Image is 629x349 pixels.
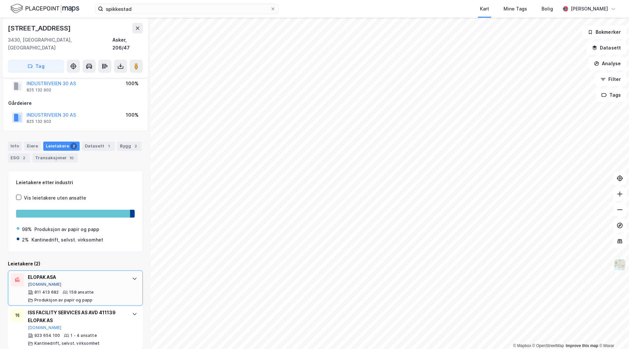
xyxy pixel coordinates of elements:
[70,333,97,338] div: 1 - 4 ansatte
[117,142,142,151] div: Bygg
[69,290,94,295] div: 158 ansatte
[24,194,86,202] div: Vis leietakere uten ansatte
[34,290,59,295] div: 811 413 682
[34,298,92,303] div: Produksjon av papir og papp
[8,23,72,33] div: [STREET_ADDRESS]
[28,282,62,287] button: [DOMAIN_NAME]
[504,5,527,13] div: Mine Tags
[596,318,629,349] iframe: Chat Widget
[105,143,112,149] div: 1
[126,111,139,119] div: 100%
[586,41,626,54] button: Datasett
[82,142,115,151] div: Datasett
[10,3,79,14] img: logo.f888ab2527a4732fd821a326f86c7f29.svg
[126,80,139,87] div: 100%
[27,119,51,124] div: 825 132 902
[70,143,77,149] div: 2
[542,5,553,13] div: Bolig
[8,260,143,268] div: Leietakere (2)
[34,225,99,233] div: Produksjon av papir og papp
[28,273,125,281] div: ELOPAK ASA
[34,333,60,338] div: 923 654 100
[28,309,125,324] div: ISS FACILITY SERVICES AS AVD 411139 ELOPAK AS
[21,155,27,161] div: 2
[22,225,32,233] div: 98%
[513,343,531,348] a: Mapbox
[596,318,629,349] div: Kontrollprogram for chat
[8,153,30,163] div: ESG
[132,143,139,149] div: 2
[32,153,78,163] div: Transaksjoner
[43,142,80,151] div: Leietakere
[34,341,100,346] div: Kantinedrift, selvst. virksomhet
[112,36,143,52] div: Asker, 206/47
[532,343,564,348] a: OpenStreetMap
[566,343,598,348] a: Improve this map
[571,5,608,13] div: [PERSON_NAME]
[27,87,51,93] div: 825 132 902
[22,236,29,244] div: 2%
[582,26,626,39] button: Bokmerker
[595,73,626,86] button: Filter
[588,57,626,70] button: Analyse
[103,4,270,14] input: Søk på adresse, matrikkel, gårdeiere, leietakere eller personer
[31,236,103,244] div: Kantinedrift, selvst. virksomhet
[8,36,112,52] div: 3430, [GEOGRAPHIC_DATA], [GEOGRAPHIC_DATA]
[28,325,62,330] button: [DOMAIN_NAME]
[614,259,626,271] img: Z
[24,142,41,151] div: Eiere
[8,60,64,73] button: Tag
[480,5,489,13] div: Kart
[16,179,135,186] div: Leietakere etter industri
[8,99,143,107] div: Gårdeiere
[68,155,75,161] div: 10
[8,142,22,151] div: Info
[596,88,626,102] button: Tags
